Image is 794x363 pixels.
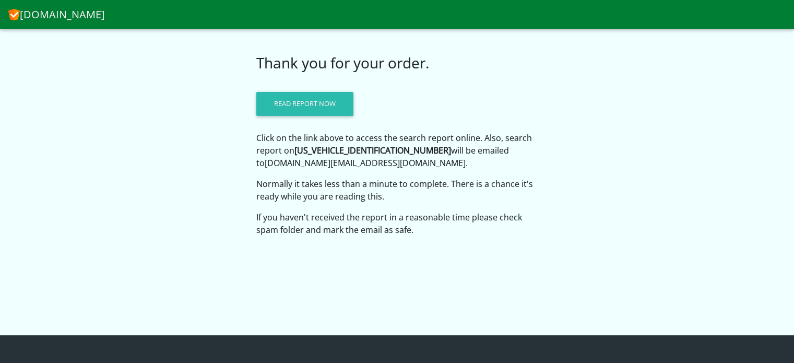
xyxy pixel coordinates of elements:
[294,145,451,156] strong: [US_VEHICLE_IDENTIFICATION_NUMBER]
[256,178,538,203] p: Normally it takes less than a minute to complete. There is a chance it's ready while you are read...
[8,7,20,20] img: CheckVIN.com.au logo
[256,54,538,72] h3: Thank you for your order.
[256,211,538,236] p: If you haven't received the report in a reasonable time please check spam folder and mark the ema...
[256,132,538,169] p: Click on the link above to access the search report online. Also, search report on will be emaile...
[8,4,105,25] a: [DOMAIN_NAME]
[256,92,353,116] a: Read report now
